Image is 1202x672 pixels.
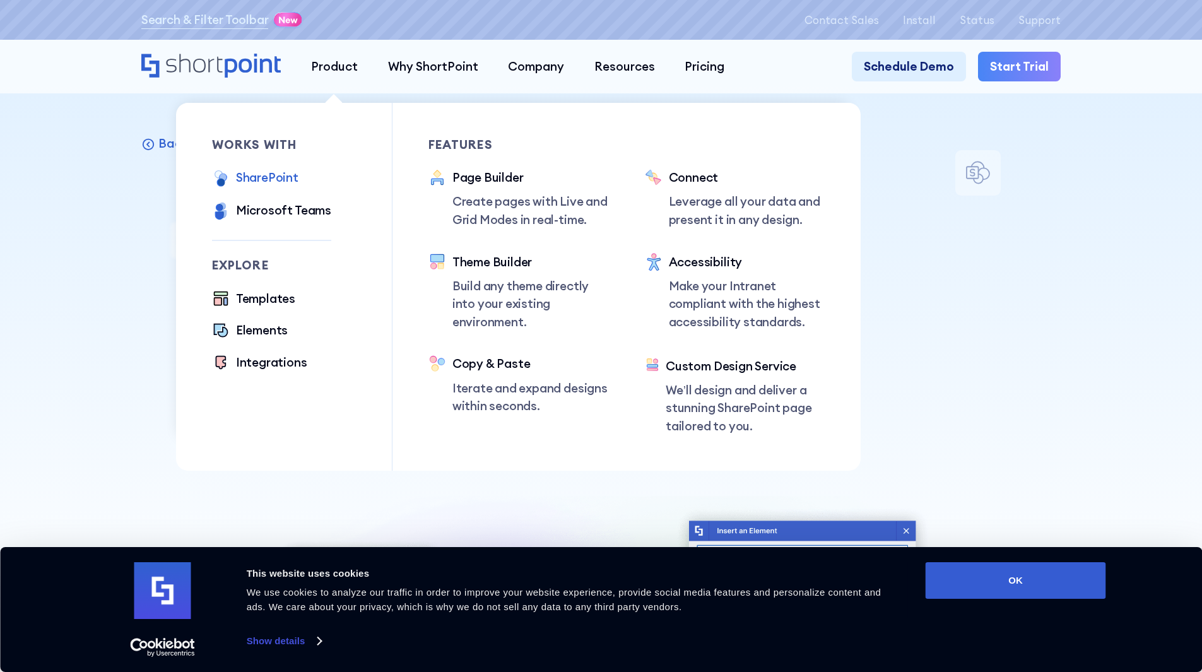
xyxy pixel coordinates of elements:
[852,52,966,82] a: Schedule Demo
[452,253,609,271] div: Theme Builder
[645,357,825,435] a: Custom Design ServiceWe’ll design and deliver a stunning SharePoint page tailored to you.
[428,355,609,415] a: Copy & PasteIterate and expand designs within seconds.
[134,562,191,619] img: logo
[508,57,564,76] div: Company
[212,201,331,222] a: Microsoft Teams
[666,381,825,435] p: We’ll design and deliver a stunning SharePoint page tailored to you.
[141,135,261,151] a: Back to Elements
[428,139,609,151] div: Features
[236,321,288,339] div: Elements
[236,168,298,187] div: SharePoint
[212,290,295,310] a: Templates
[236,201,331,220] div: Microsoft Teams
[1018,14,1061,26] a: Support
[685,57,724,76] div: Pricing
[669,277,825,331] p: Make your Intranet compliant with the highest accessibility standards.
[212,353,307,374] a: Integrations
[212,321,288,341] a: Elements
[666,357,825,375] div: Custom Design Service
[452,355,609,373] div: Copy & Paste
[388,57,478,76] div: Why ShortPoint
[212,168,298,189] a: SharePoint
[141,54,281,80] a: Home
[670,52,740,82] a: Pricing
[594,57,655,76] div: Resources
[452,277,609,331] p: Build any theme directly into your existing environment.
[158,135,261,151] p: Back to Elements
[926,562,1106,599] button: OK
[452,168,609,187] div: Page Builder
[645,168,825,228] a: ConnectLeverage all your data and present it in any design.
[669,192,825,228] p: Leverage all your data and present it in any design.
[452,379,609,415] p: Iterate and expand designs within seconds.
[141,11,269,29] a: Search & Filter Toolbar
[960,14,994,26] a: Status
[428,168,609,228] a: Page BuilderCreate pages with Live and Grid Modes in real-time.
[804,14,879,26] a: Contact Sales
[645,253,825,333] a: AccessibilityMake your Intranet compliant with the highest accessibility standards.
[428,253,609,331] a: Theme BuilderBuild any theme directly into your existing environment.
[247,587,881,612] span: We use cookies to analyze our traffic in order to improve your website experience, provide social...
[978,52,1061,82] a: Start Trial
[452,192,609,228] p: Create pages with Live and Grid Modes in real-time.
[903,14,936,26] a: Install
[296,52,373,82] a: Product
[669,253,825,271] div: Accessibility
[236,290,295,308] div: Templates
[373,52,493,82] a: Why ShortPoint
[579,52,670,82] a: Resources
[247,566,897,581] div: This website uses cookies
[212,259,332,271] div: Explore
[212,139,332,151] div: works with
[236,353,307,372] div: Integrations
[493,52,579,82] a: Company
[107,638,218,657] a: Usercentrics Cookiebot - opens in a new window
[975,526,1202,672] iframe: Chat Widget
[247,632,321,651] a: Show details
[311,57,358,76] div: Product
[669,168,825,187] div: Connect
